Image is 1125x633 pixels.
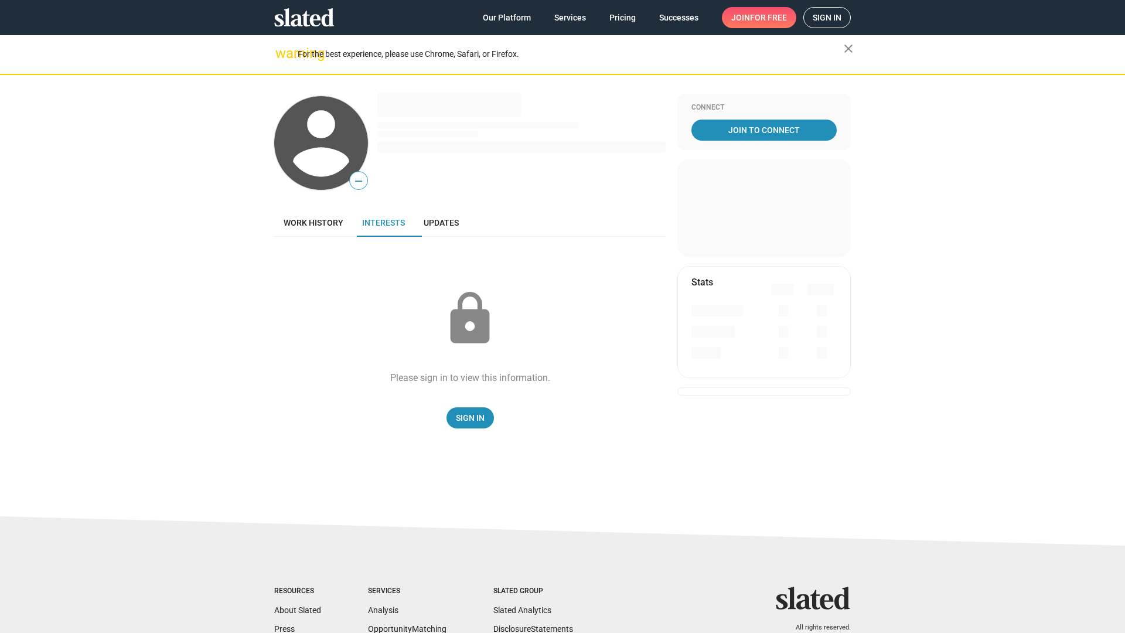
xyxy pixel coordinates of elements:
[659,7,698,28] span: Successes
[414,209,468,237] a: Updates
[722,7,796,28] a: Joinfor free
[841,42,855,56] mat-icon: close
[694,120,834,141] span: Join To Connect
[368,605,398,615] a: Analysis
[473,7,540,28] a: Our Platform
[493,605,551,615] a: Slated Analytics
[731,7,787,28] span: Join
[284,218,343,227] span: Work history
[424,218,459,227] span: Updates
[750,7,787,28] span: for free
[274,587,321,596] div: Resources
[554,7,586,28] span: Services
[390,372,550,384] div: Please sign in to view this information.
[493,587,573,596] div: Slated Group
[368,587,446,596] div: Services
[362,218,405,227] span: Interests
[545,7,595,28] a: Services
[274,605,321,615] a: About Slated
[691,276,713,288] mat-card-title: Stats
[609,7,636,28] span: Pricing
[274,209,353,237] a: Work history
[650,7,708,28] a: Successes
[803,7,851,28] a: Sign in
[691,103,837,113] div: Connect
[441,290,499,348] mat-icon: lock
[600,7,645,28] a: Pricing
[446,407,494,428] a: Sign In
[483,7,531,28] span: Our Platform
[813,8,841,28] span: Sign in
[350,173,367,189] span: —
[353,209,414,237] a: Interests
[691,120,837,141] a: Join To Connect
[275,46,289,60] mat-icon: warning
[456,407,485,428] span: Sign In
[298,46,844,62] div: For the best experience, please use Chrome, Safari, or Firefox.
